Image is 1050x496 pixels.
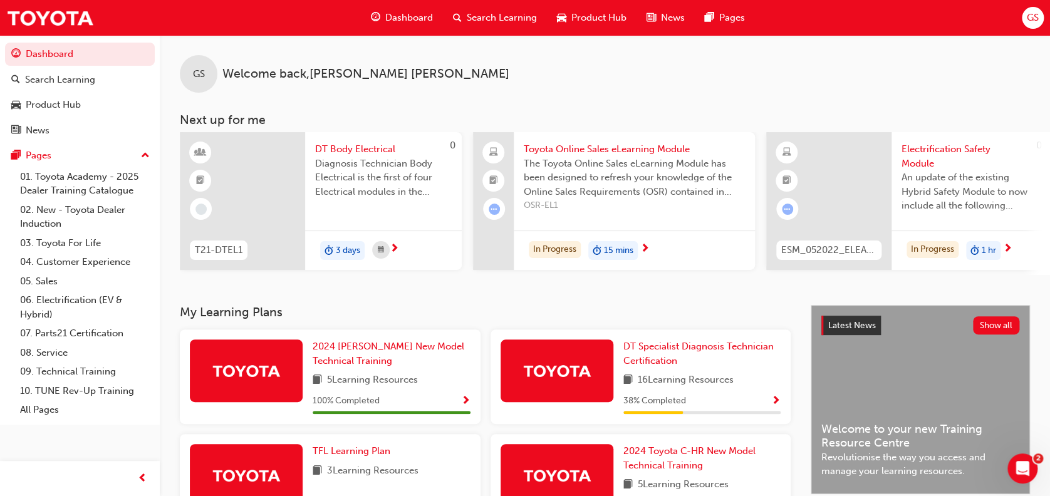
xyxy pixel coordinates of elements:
[522,359,591,381] img: Trak
[705,10,714,26] span: pages-icon
[489,173,498,189] span: booktick-icon
[907,241,959,258] div: In Progress
[212,464,281,486] img: Trak
[461,396,470,407] span: Show Progress
[371,10,380,26] span: guage-icon
[390,244,399,255] span: next-icon
[15,343,155,363] a: 08. Service
[26,148,51,163] div: Pages
[313,444,395,458] a: TFL Learning Plan
[811,305,1030,494] a: Latest NewsShow allWelcome to your new Training Resource CentreRevolutionise the way you access a...
[378,242,384,258] span: calendar-icon
[313,463,322,479] span: book-icon
[571,11,626,25] span: Product Hub
[315,142,452,157] span: DT Body Electrical
[902,170,1038,213] span: An update of the existing Hybrid Safety Module to now include all the following electrification v...
[5,40,155,144] button: DashboardSearch LearningProduct HubNews
[15,200,155,234] a: 02. New - Toyota Dealer Induction
[196,173,205,189] span: booktick-icon
[821,450,1019,478] span: Revolutionise the way you access and manage your learning resources.
[11,150,21,162] span: pages-icon
[138,471,147,487] span: prev-icon
[5,144,155,167] button: Pages
[623,477,633,493] span: book-icon
[313,394,380,408] span: 100 % Completed
[1027,11,1039,25] span: GS
[450,140,455,151] span: 0
[467,11,537,25] span: Search Learning
[489,145,498,161] span: laptop-icon
[771,396,781,407] span: Show Progress
[821,422,1019,450] span: Welcome to your new Training Resource Centre
[453,10,462,26] span: search-icon
[902,142,1038,170] span: Electrification Safety Module
[828,320,876,331] span: Latest News
[529,241,581,258] div: In Progress
[782,204,793,215] span: learningRecordVerb_ATTEMPT-icon
[623,445,756,471] span: 2024 Toyota C-HR New Model Technical Training
[15,362,155,381] a: 09. Technical Training
[821,316,1019,336] a: Latest NewsShow all
[361,5,443,31] a: guage-iconDashboard
[524,142,745,157] span: Toyota Online Sales eLearning Module
[193,67,205,81] span: GS
[5,93,155,116] a: Product Hub
[11,100,21,111] span: car-icon
[473,132,755,270] a: Toyota Online Sales eLearning ModuleThe Toyota Online Sales eLearning Module has been designed to...
[443,5,547,31] a: search-iconSearch Learning
[315,157,452,199] span: Diagnosis Technician Body Electrical is the first of four Electrical modules in the Diagnosis Tec...
[1033,453,1043,463] span: 2
[771,393,781,409] button: Show Progress
[15,252,155,272] a: 04. Customer Experience
[141,148,150,164] span: up-icon
[5,119,155,142] a: News
[196,145,205,161] span: learningResourceType_INSTRUCTOR_LED-icon
[766,132,1048,270] a: 0ESM_052022_ELEARNElectrification Safety ModuleAn update of the existing Hybrid Safety Module to ...
[11,49,21,60] span: guage-icon
[623,444,781,472] a: 2024 Toyota C-HR New Model Technical Training
[1022,7,1044,29] button: GS
[647,10,656,26] span: news-icon
[640,244,650,255] span: next-icon
[15,234,155,253] a: 03. Toyota For Life
[325,242,333,259] span: duration-icon
[15,381,155,401] a: 10. TUNE Rev-Up Training
[638,373,734,388] span: 16 Learning Resources
[623,339,781,368] a: DT Specialist Diagnosis Technician Certification
[1007,453,1037,483] iframe: Intercom live chat
[11,75,20,86] span: search-icon
[695,5,755,31] a: pages-iconPages
[336,244,360,258] span: 3 days
[970,242,979,259] span: duration-icon
[313,373,322,388] span: book-icon
[11,125,21,137] span: news-icon
[524,199,745,213] span: OSR-EL1
[15,291,155,324] a: 06. Electrification (EV & Hybrid)
[623,373,633,388] span: book-icon
[973,316,1020,334] button: Show all
[212,359,281,381] img: Trak
[638,477,729,493] span: 5 Learning Resources
[327,463,418,479] span: 3 Learning Resources
[26,98,81,112] div: Product Hub
[160,113,1050,127] h3: Next up for me
[623,394,686,408] span: 38 % Completed
[661,11,685,25] span: News
[222,67,509,81] span: Welcome back , [PERSON_NAME] [PERSON_NAME]
[313,445,390,457] span: TFL Learning Plan
[313,341,464,366] span: 2024 [PERSON_NAME] New Model Technical Training
[195,204,207,215] span: learningRecordVerb_NONE-icon
[195,243,242,257] span: T21-DTEL1
[522,464,591,486] img: Trak
[180,132,462,270] a: 0T21-DTEL1DT Body ElectricalDiagnosis Technician Body Electrical is the first of four Electrical ...
[1036,140,1042,151] span: 0
[461,393,470,409] button: Show Progress
[593,242,601,259] span: duration-icon
[5,43,155,66] a: Dashboard
[26,123,49,138] div: News
[557,10,566,26] span: car-icon
[15,272,155,291] a: 05. Sales
[15,400,155,420] a: All Pages
[547,5,637,31] a: car-iconProduct Hub
[489,204,500,215] span: learningRecordVerb_ATTEMPT-icon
